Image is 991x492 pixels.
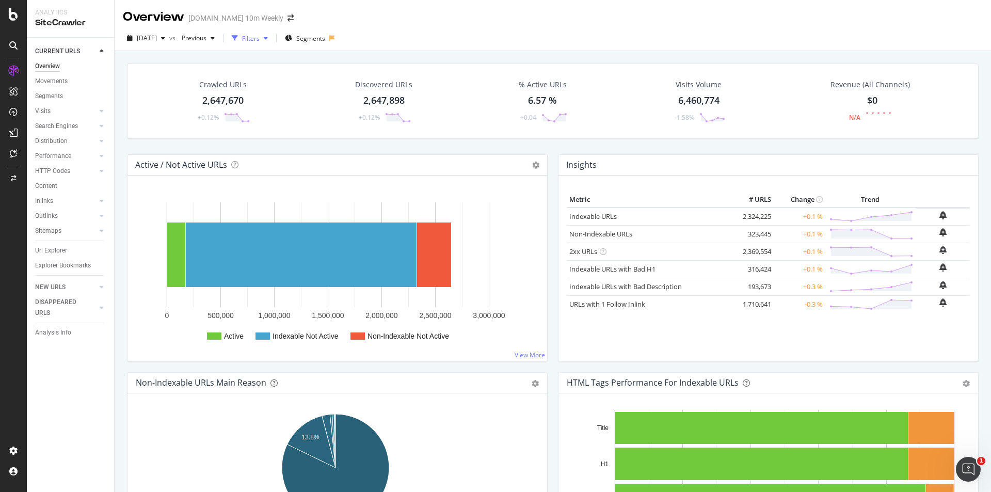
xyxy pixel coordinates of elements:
[849,113,860,122] div: N/A
[939,211,947,219] div: bell-plus
[676,80,722,90] div: Visits Volume
[675,113,694,122] div: -1.58%
[732,295,774,313] td: 1,710,641
[35,211,97,221] a: Outlinks
[35,211,58,221] div: Outlinks
[35,196,97,207] a: Inlinks
[35,181,107,192] a: Content
[520,113,536,122] div: +0.04
[35,181,57,192] div: Content
[35,282,97,293] a: NEW URLS
[532,162,539,169] i: Options
[207,311,234,320] text: 500,000
[774,208,825,226] td: +0.1 %
[732,260,774,278] td: 316,424
[35,166,70,177] div: HTTP Codes
[532,380,539,387] div: gear
[569,229,632,239] a: Non-Indexable URLs
[774,278,825,295] td: +0.3 %
[273,332,339,340] text: Indexable Not Active
[774,192,825,208] th: Change
[35,106,51,117] div: Visits
[35,327,107,338] a: Analysis Info
[165,311,169,320] text: 0
[281,30,329,46] button: Segments
[312,311,344,320] text: 1,500,000
[519,80,567,90] div: % Active URLs
[35,245,67,256] div: Url Explorer
[136,377,266,388] div: Non-Indexable URLs Main Reason
[137,34,157,42] span: 2025 Aug. 29th
[35,46,80,57] div: CURRENT URLS
[355,80,412,90] div: Discovered URLs
[35,121,78,132] div: Search Engines
[302,434,319,441] text: 13.8%
[35,260,91,271] div: Explorer Bookmarks
[198,113,219,122] div: +0.12%
[363,94,405,107] div: 2,647,898
[35,61,60,72] div: Overview
[35,327,71,338] div: Analysis Info
[35,136,68,147] div: Distribution
[473,311,505,320] text: 3,000,000
[569,212,617,221] a: Indexable URLs
[35,17,106,29] div: SiteCrawler
[419,311,451,320] text: 2,500,000
[365,311,397,320] text: 2,000,000
[35,245,107,256] a: Url Explorer
[515,351,545,359] a: View More
[939,263,947,272] div: bell-plus
[35,61,107,72] a: Overview
[601,461,609,468] text: H1
[597,424,609,432] text: Title
[287,14,294,22] div: arrow-right-arrow-left
[732,225,774,243] td: 323,445
[367,332,449,340] text: Non-Indexable Not Active
[569,299,645,309] a: URLs with 1 Follow Inlink
[35,282,66,293] div: NEW URLS
[199,80,247,90] div: Crawled URLs
[135,158,227,172] h4: Active / Not Active URLs
[939,228,947,236] div: bell-plus
[169,34,178,42] span: vs
[35,260,107,271] a: Explorer Bookmarks
[123,30,169,46] button: [DATE]
[35,297,97,319] a: DISAPPEARED URLS
[35,151,71,162] div: Performance
[224,332,244,340] text: Active
[35,151,97,162] a: Performance
[528,94,557,107] div: 6.57 %
[939,246,947,254] div: bell-plus
[939,298,947,307] div: bell-plus
[35,76,107,87] a: Movements
[867,94,877,106] span: $0
[35,166,97,177] a: HTTP Codes
[35,106,97,117] a: Visits
[977,457,985,465] span: 1
[35,226,97,236] a: Sitemaps
[202,94,244,107] div: 2,647,670
[228,30,272,46] button: Filters
[296,34,325,43] span: Segments
[258,311,290,320] text: 1,000,000
[569,282,682,291] a: Indexable URLs with Bad Description
[569,264,656,274] a: Indexable URLs with Bad H1
[123,8,184,26] div: Overview
[566,158,597,172] h4: Insights
[136,192,539,353] div: A chart.
[732,243,774,260] td: 2,369,554
[732,278,774,295] td: 193,673
[35,226,61,236] div: Sitemaps
[242,34,260,43] div: Filters
[359,113,380,122] div: +0.12%
[35,297,87,319] div: DISAPPEARED URLS
[569,247,597,256] a: 2xx URLs
[35,91,107,102] a: Segments
[35,46,97,57] a: CURRENT URLS
[35,136,97,147] a: Distribution
[825,192,916,208] th: Trend
[35,76,68,87] div: Movements
[956,457,981,482] iframe: Intercom live chat
[567,377,739,388] div: HTML Tags Performance for Indexable URLs
[732,192,774,208] th: # URLS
